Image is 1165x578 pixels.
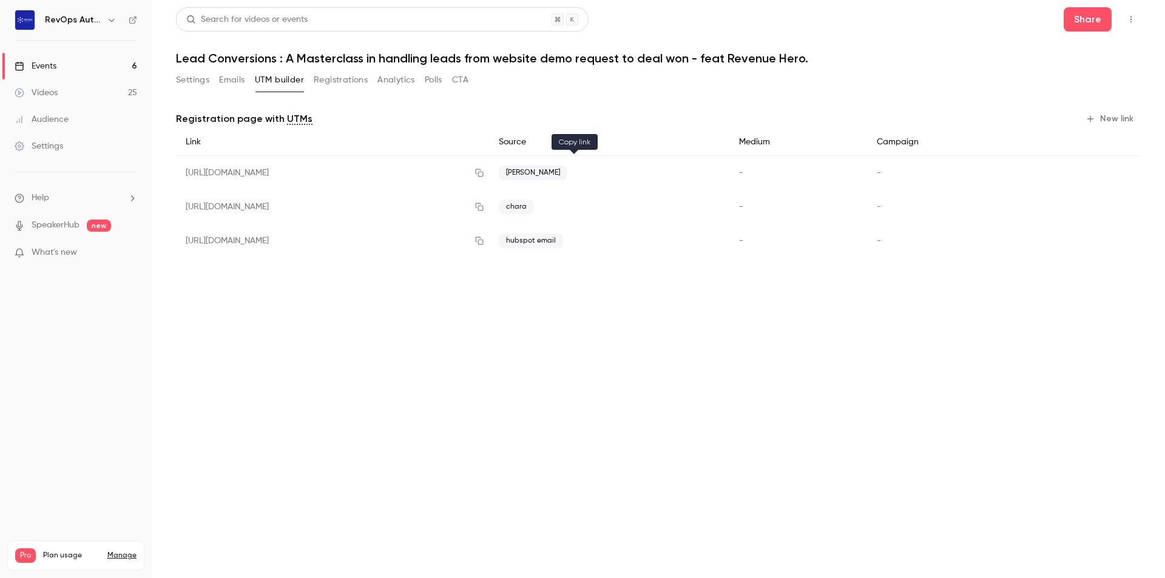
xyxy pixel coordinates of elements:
div: [URL][DOMAIN_NAME] [176,156,489,190]
h1: Lead Conversions : A Masterclass in handling leads from website demo request to deal won - feat R... [176,51,1141,66]
div: [URL][DOMAIN_NAME] [176,224,489,258]
a: SpeakerHub [32,219,79,232]
p: Registration page with [176,112,312,126]
div: Source [489,129,729,156]
div: Videos [15,87,58,99]
button: Polls [425,70,442,90]
span: Pro [15,548,36,563]
span: - [877,169,881,177]
button: Share [1064,7,1112,32]
button: Registrations [314,70,368,90]
a: UTMs [287,112,312,126]
div: [URL][DOMAIN_NAME] [176,190,489,224]
h6: RevOps Automated [45,14,102,26]
span: new [87,220,111,232]
iframe: Noticeable Trigger [123,247,137,258]
span: - [877,203,881,211]
img: RevOps Automated [15,10,35,30]
span: chara [499,200,534,214]
div: Medium [729,129,867,156]
div: Link [176,129,489,156]
div: Search for videos or events [186,13,308,26]
button: Emails [219,70,245,90]
span: - [739,203,743,211]
a: Manage [107,551,137,560]
span: Plan usage [43,551,100,560]
button: CTA [452,70,468,90]
span: - [739,169,743,177]
span: - [877,237,881,245]
button: New link [1081,109,1141,129]
span: - [739,237,743,245]
div: Events [15,60,56,72]
div: Settings [15,140,63,152]
span: What's new [32,246,77,259]
button: Analytics [377,70,415,90]
div: Campaign [867,129,1035,156]
span: hubspot email [499,234,563,248]
div: Audience [15,113,69,126]
button: Settings [176,70,209,90]
button: UTM builder [255,70,304,90]
li: help-dropdown-opener [15,192,137,204]
span: [PERSON_NAME] [499,166,567,180]
span: Help [32,192,49,204]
